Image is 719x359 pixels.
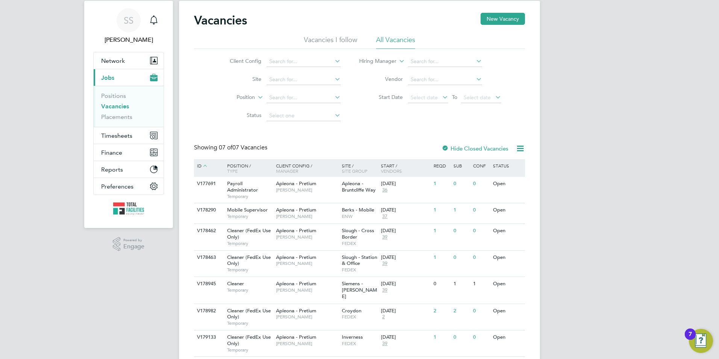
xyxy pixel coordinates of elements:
input: Search for... [267,56,341,67]
span: Inverness [342,334,363,340]
span: Croydon [342,307,361,314]
div: Jobs [94,86,164,127]
div: 0 [471,203,491,217]
span: Cleaner (FedEx Use Only) [227,227,271,240]
input: Search for... [408,56,482,67]
div: V178463 [195,251,221,265]
span: [PERSON_NAME] [276,314,338,320]
img: tfrecruitment-logo-retina.png [113,202,144,214]
span: Cleaner (FedEx Use Only) [227,307,271,320]
span: Berks - Mobile [342,207,374,213]
button: Preferences [94,178,164,195]
div: Conf [471,159,491,172]
span: Apleona - Pretium [276,280,316,287]
div: Open [491,177,524,191]
span: 2 [381,314,386,320]
span: [PERSON_NAME] [276,287,338,293]
span: Type [227,168,238,174]
span: [PERSON_NAME] [276,341,338,347]
div: V179133 [195,330,221,344]
input: Search for... [267,75,341,85]
span: 37 [381,213,388,220]
span: [PERSON_NAME] [276,187,338,193]
div: Status [491,159,524,172]
span: Apleona - Bruntcliffe Way [342,180,376,193]
div: [DATE] [381,254,430,261]
div: Showing [194,144,269,152]
span: Jobs [101,74,114,81]
input: Search for... [408,75,482,85]
div: 0 [452,224,471,238]
span: FEDEX [342,314,378,320]
div: 0 [432,277,451,291]
span: 39 [381,287,388,294]
span: FEDEX [342,267,378,273]
label: Site [218,76,261,82]
span: Temporary [227,240,272,246]
span: Apleona - Pretium [276,180,316,187]
div: Reqd [432,159,451,172]
div: 1 [471,277,491,291]
span: Powered by [123,237,144,243]
span: [PERSON_NAME] [276,213,338,219]
button: Reports [94,161,164,178]
div: Open [491,277,524,291]
button: New Vacancy [481,13,525,25]
div: ID [195,159,221,173]
span: Apleona - Pretium [276,207,316,213]
div: 7 [689,334,692,344]
button: Timesheets [94,127,164,144]
span: Apleona - Pretium [276,227,316,234]
span: SS [124,15,133,25]
a: Vacancies [101,103,129,110]
span: 39 [381,341,388,347]
div: Start / [379,159,432,177]
span: 07 of [219,144,232,151]
div: 2 [452,304,471,318]
span: Slough - Station & Office [342,254,377,267]
span: Cleaner [227,280,244,287]
a: Positions [101,92,126,99]
span: 07 Vacancies [219,144,267,151]
div: V178945 [195,277,221,291]
label: Status [218,112,261,119]
a: Go to home page [93,202,164,214]
span: Apleona - Pretium [276,334,316,340]
span: Finance [101,149,122,156]
div: 0 [471,224,491,238]
div: [DATE] [381,308,430,314]
div: [DATE] [381,281,430,287]
span: Apleona - Pretium [276,254,316,260]
span: [PERSON_NAME] [276,234,338,240]
span: Cleaner (FedEx Use Only) [227,254,271,267]
div: 0 [471,330,491,344]
div: V177691 [195,177,221,191]
button: Jobs [94,69,164,86]
span: FEDEX [342,341,378,347]
span: Sam Skinner [93,35,164,44]
div: 0 [452,330,471,344]
div: Site / [340,159,379,177]
span: Network [101,57,125,64]
span: Site Group [342,168,367,174]
span: Slough - Cross Border [342,227,374,240]
span: Temporary [227,347,272,353]
span: To [450,92,460,102]
span: [PERSON_NAME] [276,260,338,266]
span: Temporary [227,287,272,293]
div: Position / [221,159,274,177]
div: 0 [471,251,491,265]
label: Hide Closed Vacancies [441,145,508,152]
li: All Vacancies [376,35,415,49]
span: 39 [381,260,388,267]
label: Client Config [218,58,261,64]
label: Hiring Manager [353,58,396,65]
div: 0 [471,177,491,191]
span: Temporary [227,193,272,199]
span: Vendors [381,168,402,174]
input: Search for... [267,93,341,103]
div: 1 [432,224,451,238]
input: Select one [267,111,341,121]
div: 1 [432,177,451,191]
span: Temporary [227,320,272,326]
